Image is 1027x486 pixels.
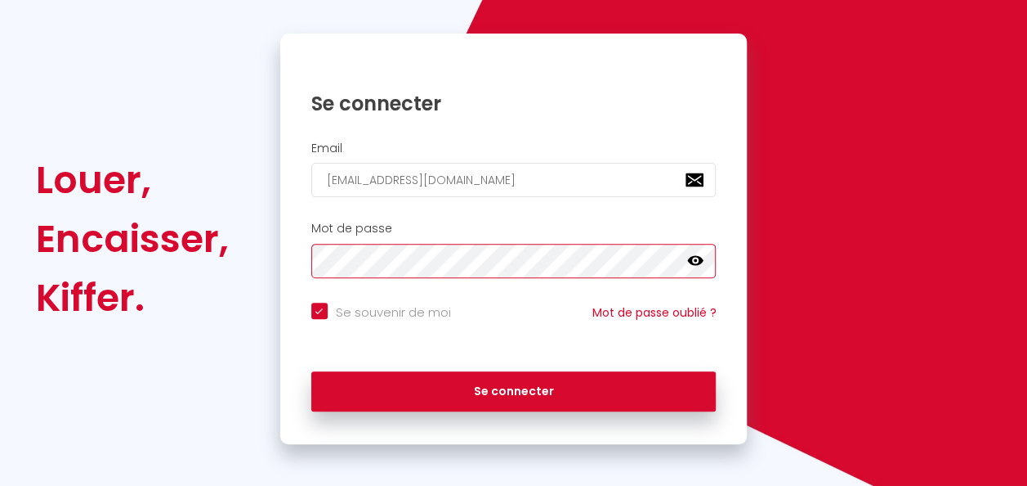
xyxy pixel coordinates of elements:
button: Ouvrir le widget de chat LiveChat [13,7,62,56]
h1: Se connecter [311,91,717,116]
input: Ton Email [311,163,717,197]
h2: Email [311,142,717,155]
div: Encaisser, [36,209,229,268]
button: Se connecter [311,371,717,412]
a: Mot de passe oublié ? [592,304,716,321]
div: Kiffer. [36,268,229,327]
h2: Mot de passe [311,222,717,236]
div: Louer, [36,151,229,209]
